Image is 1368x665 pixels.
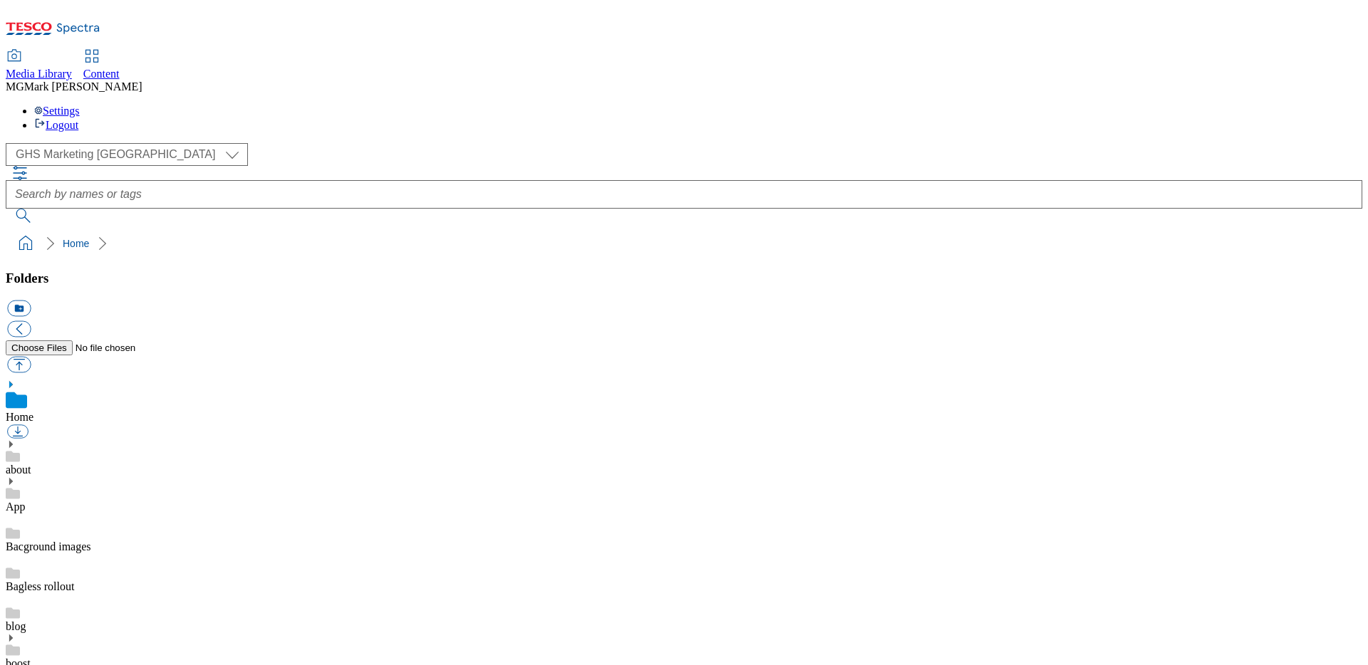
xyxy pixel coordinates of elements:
[34,105,80,117] a: Settings
[6,464,31,476] a: about
[83,51,120,80] a: Content
[83,68,120,80] span: Content
[14,232,37,255] a: home
[6,540,91,553] a: Bacground images
[6,230,1362,257] nav: breadcrumb
[6,180,1362,209] input: Search by names or tags
[6,411,33,423] a: Home
[6,80,24,93] span: MG
[63,238,89,249] a: Home
[6,271,1362,286] h3: Folders
[34,119,78,131] a: Logout
[6,620,26,632] a: blog
[24,80,142,93] span: Mark [PERSON_NAME]
[6,51,72,80] a: Media Library
[6,68,72,80] span: Media Library
[6,501,26,513] a: App
[6,580,74,592] a: Bagless rollout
